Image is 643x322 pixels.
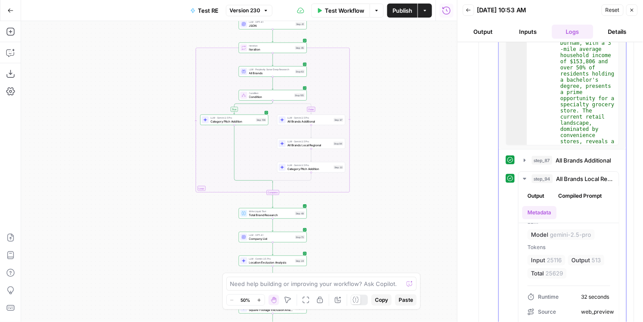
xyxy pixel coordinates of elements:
[325,6,364,15] span: Test Workflow
[249,47,294,51] span: Iteration
[547,256,562,265] span: 25116
[241,297,251,304] span: 50%
[239,232,307,242] div: LLM · GPT-4.1Company ListStep 75
[527,244,610,252] span: Tokens
[249,260,294,264] span: Location Exclusion Analysis
[392,6,412,15] span: Publish
[597,25,638,39] button: Details
[211,116,254,119] span: LLM · Gemini 2.5 Pro
[239,303,307,314] div: LLM · Gemini 2.5 ProSquare Footage Exclusion AnalysisStep 82
[249,257,294,260] span: LLM · Gemini 2.5 Pro
[371,294,392,306] button: Copy
[531,269,544,278] span: Total
[272,219,273,232] g: Edge from step_49 to step_75
[334,141,344,145] div: Step 94
[272,29,273,42] g: Edge from step_41 to step_45
[249,94,293,99] span: Condition
[249,68,294,71] span: LLM · Perplexity Sonar Deep Research
[239,19,307,29] div: LLM · GPT-4.1JSONStep 41
[211,119,254,123] span: Category Pitch Addition
[249,236,294,241] span: Company List
[522,206,556,220] button: Metadata
[531,256,545,265] span: Input
[531,231,548,239] span: Model
[272,242,273,255] g: Edge from step_75 to step_24
[239,190,307,195] div: Complete
[295,306,305,310] div: Step 82
[277,115,345,125] div: LLM · Gemini 2.5 ProAll Brands AdditionalStep 87
[249,308,294,312] span: Square Footage Exclusion Analysis
[545,269,563,278] span: 25629
[295,211,305,215] div: Step 49
[198,6,219,15] span: Test RE
[527,308,574,316] div: Source
[556,156,611,165] span: All Brands Additional
[287,143,332,147] span: All Brands Local Regional
[272,77,273,90] g: Edge from step_63 to step_105
[185,4,224,18] button: Test RE
[249,20,294,24] span: LLM · GPT-4.1
[602,4,624,16] button: Reset
[249,23,294,28] span: JSON
[532,156,552,165] span: step_87
[294,93,305,97] div: Step 105
[234,101,273,114] g: Edge from step_105 to step_106
[277,162,345,173] div: LLM · Gemini 2.5 ProCategory Pitch AdditionStep 22
[334,165,343,169] div: Step 22
[277,138,345,149] div: LLM · Gemini 2.5 ProAll Brands Local RegionalStep 94
[272,195,273,208] g: Edge from step_45-iteration-end to step_49
[553,190,607,203] button: Compiled Prompt
[522,190,549,203] button: Output
[287,116,332,119] span: LLM · Gemini 2.5 Pro
[249,71,294,75] span: All Brands
[256,118,266,122] div: Step 106
[249,233,294,237] span: LLM · GPT-4.1
[295,259,305,263] div: Step 24
[592,256,601,265] span: 513
[295,22,305,26] div: Step 41
[273,101,312,114] g: Edge from step_105 to step_87
[311,4,370,18] button: Test Workflow
[230,7,261,14] span: Version 230
[550,231,591,239] span: gemini-2.5-pro
[287,140,332,143] span: LLM · Gemini 2.5 Pro
[266,190,279,195] div: Complete
[334,118,343,122] div: Step 87
[249,91,293,95] span: Condition
[200,115,269,125] div: LLM · Gemini 2.5 ProCategory Pitch AdditionStep 106
[606,6,620,14] span: Reset
[508,25,549,39] button: Inputs
[249,210,294,213] span: Write Liquid Text
[249,213,294,217] span: Total Brand Research
[287,166,332,171] span: Category Pitch Addition
[571,256,590,265] span: Output
[287,119,332,123] span: All Brands Additional
[287,163,332,167] span: LLM · Gemini 2.5 Pro
[463,25,504,39] button: Output
[311,149,312,162] g: Edge from step_94 to step_22
[581,293,628,301] span: 32 seconds
[273,173,312,183] g: Edge from step_22 to step_105-conditional-end
[239,256,307,266] div: LLM · Gemini 2.5 ProLocation Exclusion AnalysisStep 24
[399,296,413,304] span: Paste
[239,90,307,101] div: ConditionConditionStep 105
[234,125,273,183] g: Edge from step_106 to step_105-conditional-end
[556,174,614,183] span: All Brands Local Regional
[239,43,307,53] div: LoopIterationIterationStep 45
[295,69,305,73] div: Step 63
[552,25,593,39] button: Logs
[375,296,388,304] span: Copy
[249,44,294,47] span: Iteration
[527,293,574,301] div: Runtime
[272,53,273,66] g: Edge from step_45 to step_63
[226,5,272,16] button: Version 230
[295,235,305,239] div: Step 75
[295,46,305,50] div: Step 45
[581,308,628,316] span: web_preview
[532,174,553,183] span: step_94
[395,294,417,306] button: Paste
[387,4,418,18] button: Publish
[239,208,307,219] div: Write Liquid TextTotal Brand ResearchStep 49
[311,125,312,138] g: Edge from step_87 to step_94
[239,66,307,77] div: LLM · Perplexity Sonar Deep ResearchAll BrandsStep 63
